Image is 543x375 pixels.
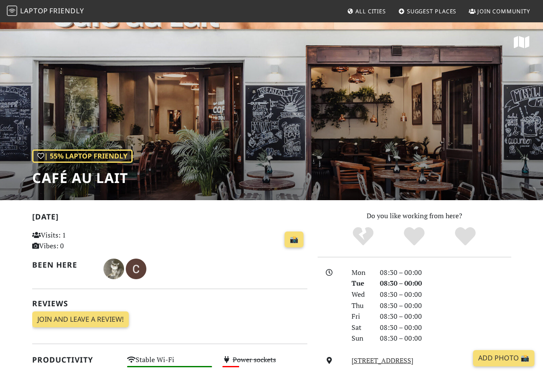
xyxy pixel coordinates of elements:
div: 08:30 – 00:00 [375,267,516,278]
p: Do you like working from here? [318,210,511,222]
span: Laptop [20,6,48,15]
h2: Been here [32,260,93,269]
img: 5523-teng.jpg [103,259,124,279]
img: LaptopFriendly [7,6,17,16]
div: 08:30 – 00:00 [375,322,516,333]
div: Yes [389,226,440,247]
a: [STREET_ADDRESS] [352,356,413,365]
span: Join Community [477,7,530,15]
a: Suggest Places [395,3,460,19]
div: 08:30 – 00:00 [375,300,516,311]
div: 08:30 – 00:00 [375,311,516,322]
div: No [338,226,389,247]
h2: Productivity [32,355,117,364]
div: Stable Wi-Fi [122,354,217,374]
div: Definitely! [440,226,491,247]
h2: Reviews [32,299,307,308]
div: Fri [346,311,375,322]
div: Mon [346,267,375,278]
span: All Cities [355,7,386,15]
div: Tue [346,278,375,289]
span: Suggest Places [407,7,457,15]
div: Thu [346,300,375,311]
div: Sun [346,333,375,344]
a: LaptopFriendly LaptopFriendly [7,4,84,19]
div: Wed [346,289,375,300]
a: Add Photo 📸 [473,350,534,366]
div: 08:30 – 00:00 [375,289,516,300]
img: 5420-ca.jpg [126,259,146,279]
p: Visits: 1 Vibes: 0 [32,230,117,252]
div: 08:30 – 00:00 [375,278,516,289]
s: Power sockets [233,355,276,364]
span: Friendly [49,6,84,15]
span: CA P [126,263,146,273]
a: Join Community [465,3,534,19]
div: | 55% Laptop Friendly [32,149,133,163]
a: 📸 [285,232,303,248]
h1: Café au Lait [32,170,133,186]
div: 08:30 – 00:00 [375,333,516,344]
a: All Cities [343,3,389,19]
h2: [DATE] [32,212,307,225]
a: Join and leave a review! [32,311,129,328]
div: Sat [346,322,375,333]
span: Teng T [103,263,126,273]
